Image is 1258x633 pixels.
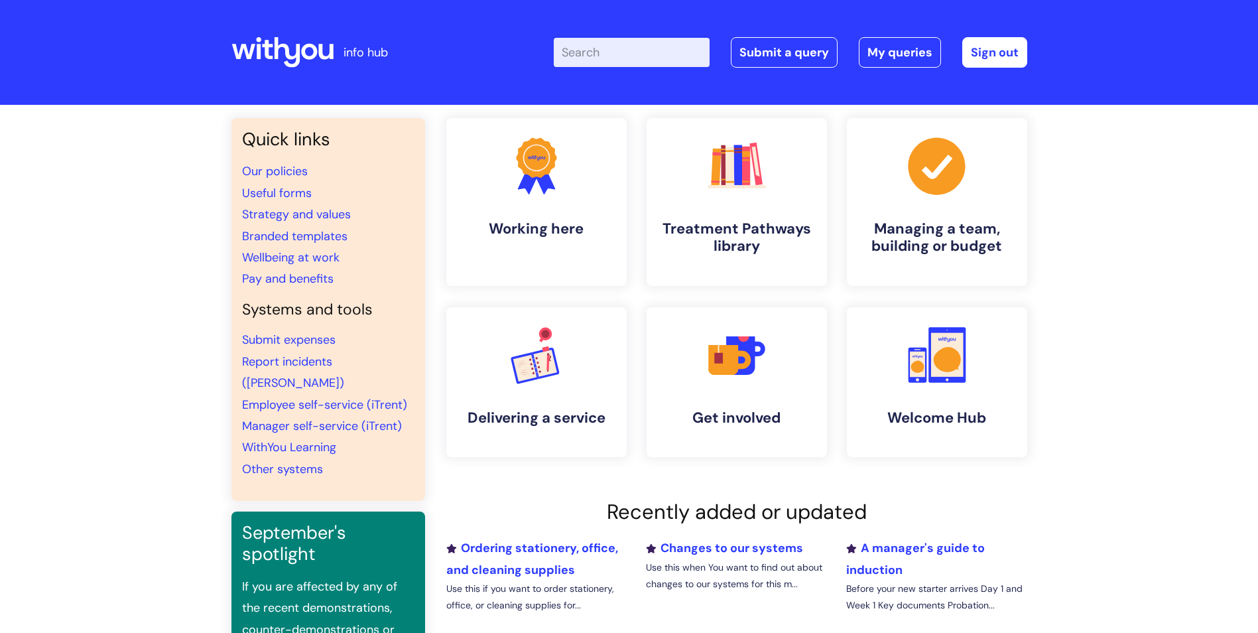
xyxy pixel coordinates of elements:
a: WithYou Learning [242,439,336,455]
a: Strategy and values [242,206,351,222]
a: Treatment Pathways library [647,118,827,286]
a: Useful forms [242,185,312,201]
h4: Systems and tools [242,301,414,319]
a: Working here [446,118,627,286]
a: Managing a team, building or budget [847,118,1027,286]
h3: Quick links [242,129,414,150]
h4: Welcome Hub [857,409,1017,427]
a: Pay and benefits [242,271,334,287]
h2: Recently added or updated [446,500,1027,524]
input: Search [554,38,710,67]
p: Use this when You want to find out about changes to our systems for this m... [646,559,826,593]
a: Ordering stationery, office, and cleaning supplies [446,540,618,577]
p: Before your new starter arrives Day 1 and Week 1 Key documents Probation... [846,581,1027,614]
a: Changes to our systems [646,540,803,556]
a: Wellbeing at work [242,249,340,265]
div: | - [554,37,1027,68]
a: Other systems [242,461,323,477]
h4: Get involved [657,409,816,427]
a: Submit expenses [242,332,336,348]
h4: Working here [457,220,616,238]
a: Employee self-service (iTrent) [242,397,407,413]
h4: Delivering a service [457,409,616,427]
a: Report incidents ([PERSON_NAME]) [242,354,344,391]
a: My queries [859,37,941,68]
h3: September's spotlight [242,522,414,565]
a: Branded templates [242,228,347,244]
a: A manager's guide to induction [846,540,985,577]
a: Get involved [647,307,827,457]
a: Our policies [242,163,308,179]
a: Delivering a service [446,307,627,457]
p: info hub [344,42,388,63]
a: Sign out [962,37,1027,68]
a: Manager self-service (iTrent) [242,418,402,434]
a: Welcome Hub [847,307,1027,457]
p: Use this if you want to order stationery, office, or cleaning supplies for... [446,581,627,614]
h4: Treatment Pathways library [657,220,816,255]
a: Submit a query [731,37,838,68]
h4: Managing a team, building or budget [857,220,1017,255]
